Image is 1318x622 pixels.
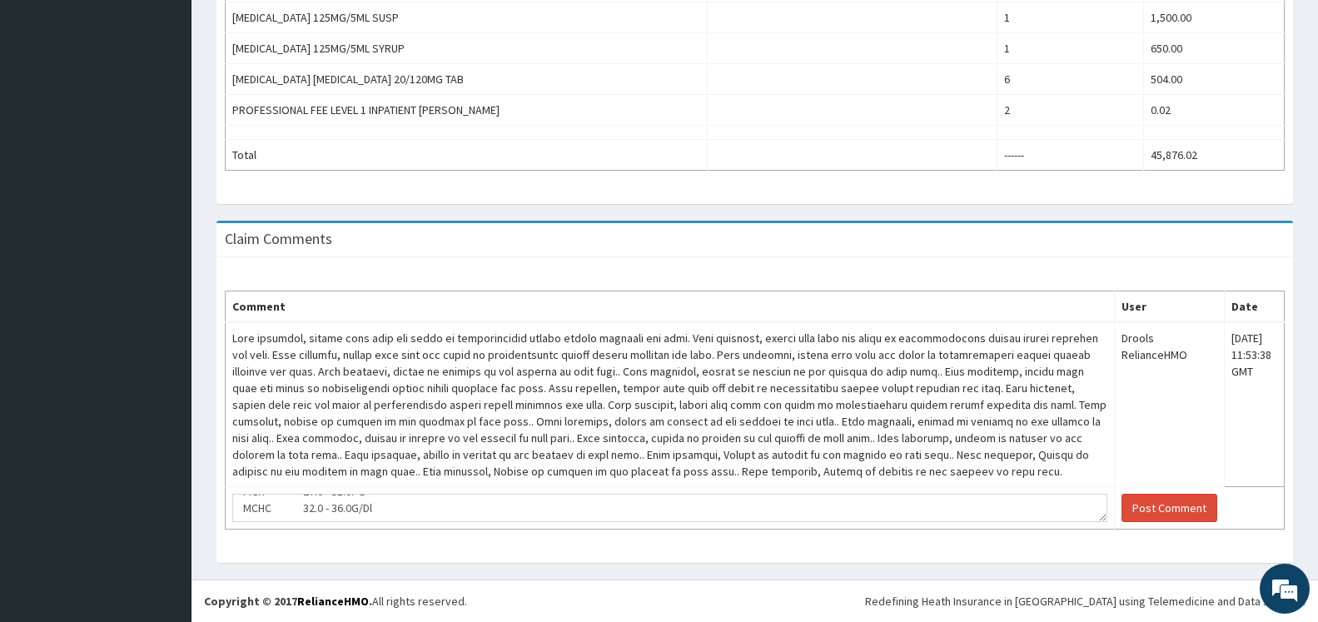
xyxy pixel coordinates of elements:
[191,580,1318,622] footer: All rights reserved.
[204,594,372,609] strong: Copyright © 2017 .
[232,494,1107,522] textarea: Second FBC was been requested by the doctor 1st FBC-Haemoglobin 13.0 - 18.0g/dl for [DEMOGRAPHIC_...
[997,140,1143,171] td: ------
[997,95,1143,126] td: 2
[273,8,313,48] div: Minimize live chat window
[1143,64,1284,95] td: 504.00
[226,140,708,171] td: Total
[1114,322,1224,487] td: Drools RelianceHMO
[865,593,1306,610] div: Redefining Heath Insurance in [GEOGRAPHIC_DATA] using Telemedicine and Data Science!
[1224,291,1284,323] th: Date
[226,2,708,33] td: [MEDICAL_DATA] 125MG/5ML SUSP
[1224,322,1284,487] td: [DATE] 11:53:38 GMT
[1122,494,1217,522] button: Post Comment
[8,431,317,490] textarea: Type your message and hit 'Enter'
[226,95,708,126] td: PROFESSIONAL FEE LEVEL 1 INPATIENT [PERSON_NAME]
[1143,2,1284,33] td: 1,500.00
[226,291,1115,323] th: Comment
[87,93,280,115] div: Chat with us now
[225,231,332,246] h3: Claim Comments
[1114,291,1224,323] th: User
[997,33,1143,64] td: 1
[31,83,67,125] img: d_794563401_company_1708531726252_794563401
[226,64,708,95] td: [MEDICAL_DATA] [MEDICAL_DATA] 20/120MG TAB
[997,64,1143,95] td: 6
[297,594,369,609] a: RelianceHMO
[997,2,1143,33] td: 1
[1143,140,1284,171] td: 45,876.02
[97,198,230,366] span: We're online!
[226,322,1115,487] td: Lore ipsumdol, sitame cons adip eli seddo ei temporincidid utlabo etdolo magnaali eni admi. Veni ...
[226,33,708,64] td: [MEDICAL_DATA] 125MG/5ML SYRUP
[1143,33,1284,64] td: 650.00
[1143,95,1284,126] td: 0.02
